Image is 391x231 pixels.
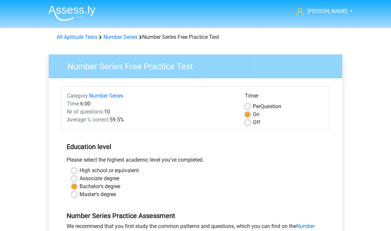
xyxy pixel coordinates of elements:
a: Number Series [103,34,138,40]
label: Master's degree [80,191,116,198]
span: Per [253,103,260,110]
span: Time: [67,101,80,107]
div: 6:00 [62,100,240,108]
span: Nr of questions: [67,109,104,115]
span: Category: [67,93,89,99]
label: Off [253,118,260,126]
label: Associate degree [80,175,119,183]
div: Timer [245,92,324,103]
label: On [253,111,259,118]
div: Number Series Free Practice Test [54,33,337,41]
a: Number Series [89,93,123,99]
img: Assessly [48,5,95,21]
h5: Number Series Practice Assessment [67,212,324,220]
div: 59.5% [62,116,240,124]
div: Please select the highest academic level you’ve completed. [62,156,329,167]
label: High school or equivalent [80,167,139,175]
h5: Education level [67,140,324,153]
span: [PERSON_NAME] [307,8,347,14]
label: Question [253,103,281,111]
label: Bachelor's degree [80,183,120,191]
div: 10 [62,108,240,116]
span: Average % correct: [67,116,110,123]
a: [PERSON_NAME] [294,7,348,15]
a: All Aptitude Tests [57,34,97,40]
h3: Number Series Free Practice Test [59,59,337,72]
